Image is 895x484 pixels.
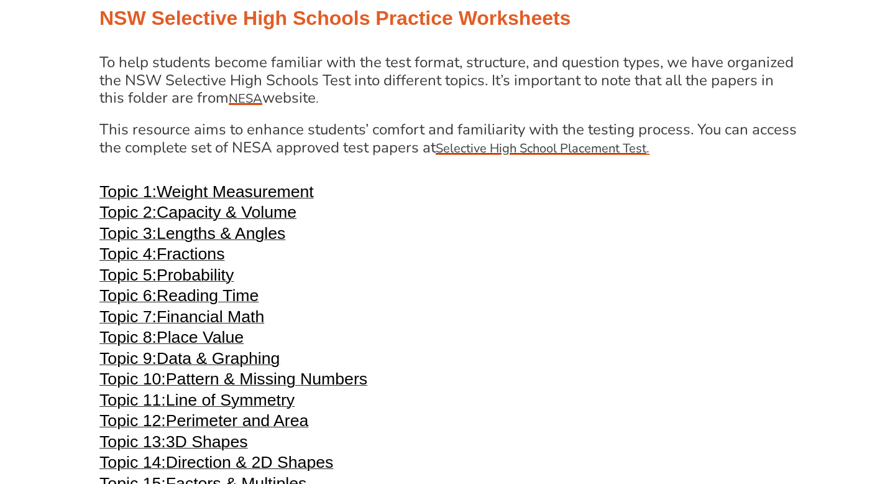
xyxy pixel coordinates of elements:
[157,203,296,221] span: Capacity & Volume
[99,121,797,158] h4: This resource aims to enhance students’ comfort and familiarity with the testing process. You can...
[99,328,157,347] span: Topic 8:
[99,417,308,429] a: Topic 12:Perimeter and Area
[229,88,262,108] a: NESA
[157,182,314,201] span: Weight Measurement
[166,453,334,472] span: Direction & 2D Shapes
[833,424,895,484] iframe: Chat Widget
[99,54,797,108] h4: To help students become familiar with the test format, structure, and question types, we have org...
[99,355,280,367] a: Topic 9:Data & Graphing
[99,333,244,346] a: Topic 8:Place Value
[436,137,649,157] a: Selective High School Placement Test.
[166,370,367,388] span: Pattern & Missing Numbers
[646,140,649,157] span: .
[99,432,166,451] span: Topic 13:
[99,438,248,450] a: Topic 13:3D Shapes
[99,286,157,305] span: Topic 6:
[99,182,157,201] span: Topic 1:
[157,307,264,326] span: Financial Math
[157,224,285,243] span: Lengths & Angles
[99,292,259,304] a: Topic 6:Reading Time
[157,349,280,368] span: Data & Graphing
[99,313,264,325] a: Topic 7:Financial Math
[99,208,296,221] a: Topic 2:Capacity & Volume
[157,244,225,263] span: Fractions
[99,271,234,284] a: Topic 5:Probability
[99,6,796,32] h2: NSW Selective High Schools Practice Worksheets
[316,90,319,107] span: .
[99,250,225,263] a: Topic 4:Fractions
[436,140,646,157] u: Selective High School Placement Test
[99,370,166,388] span: Topic 10:
[99,391,166,409] span: Topic 11:
[99,453,166,472] span: Topic 14:
[166,391,295,409] span: Line of Symmetry
[99,266,157,284] span: Topic 5:
[157,328,244,347] span: Place Value
[99,230,285,242] a: Topic 3:Lengths & Angles
[99,224,157,243] span: Topic 3:
[99,396,295,409] a: Topic 11:Line of Symmetry
[99,203,157,221] span: Topic 2:
[166,432,248,451] span: 3D Shapes
[166,411,309,430] span: Perimeter and Area
[99,375,367,388] a: Topic 10:Pattern & Missing Numbers
[157,266,234,284] span: Probability
[99,349,157,368] span: Topic 9:
[99,458,333,471] a: Topic 14:Direction & 2D Shapes
[99,307,157,326] span: Topic 7:
[229,90,262,107] span: NESA
[157,286,259,305] span: Reading Time
[99,188,314,200] a: Topic 1:Weight Measurement
[99,411,166,430] span: Topic 12:
[99,244,157,263] span: Topic 4:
